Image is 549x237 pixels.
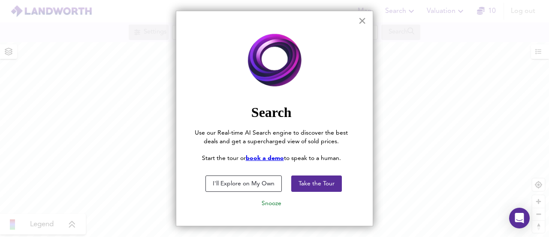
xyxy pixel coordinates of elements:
img: Employee Photo [197,28,353,93]
span: to speak to a human. [284,155,341,161]
button: Close [358,14,366,28]
span: Start the tour or [202,155,246,161]
div: Open Intercom Messenger [509,208,530,228]
a: book a demo [246,155,284,161]
button: Snooze [255,196,288,211]
button: I'll Explore on My Own [205,175,282,192]
h2: Search [193,104,349,120]
button: Take the Tour [291,175,342,192]
p: Use our Real-time AI Search engine to discover the best deals and get a supercharged view of sold... [193,129,349,146]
